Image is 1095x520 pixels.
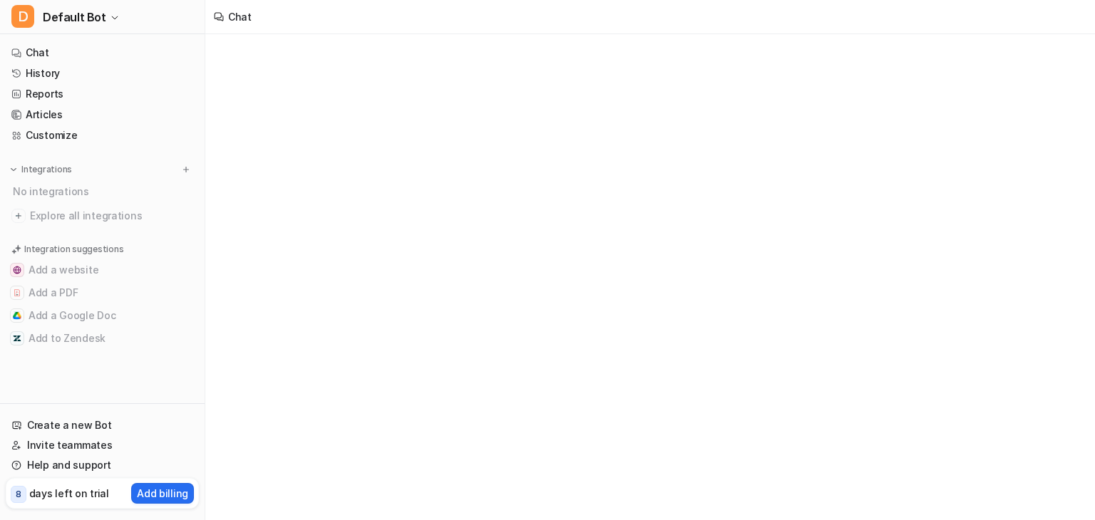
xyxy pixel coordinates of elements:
[6,63,199,83] a: History
[30,204,193,227] span: Explore all integrations
[13,334,21,343] img: Add to Zendesk
[13,288,21,297] img: Add a PDF
[21,164,72,175] p: Integrations
[6,43,199,63] a: Chat
[181,165,191,175] img: menu_add.svg
[13,266,21,274] img: Add a website
[16,488,21,501] p: 8
[137,486,188,501] p: Add billing
[6,259,199,281] button: Add a websiteAdd a website
[11,209,26,223] img: explore all integrations
[9,165,19,175] img: expand menu
[6,304,199,327] button: Add a Google DocAdd a Google Doc
[6,281,199,304] button: Add a PDFAdd a PDF
[43,7,106,27] span: Default Bot
[6,327,199,350] button: Add to ZendeskAdd to Zendesk
[6,84,199,104] a: Reports
[6,415,199,435] a: Create a new Bot
[6,206,199,226] a: Explore all integrations
[24,243,123,256] p: Integration suggestions
[13,311,21,320] img: Add a Google Doc
[6,435,199,455] a: Invite teammates
[29,486,109,501] p: days left on trial
[6,125,199,145] a: Customize
[6,455,199,475] a: Help and support
[131,483,194,504] button: Add billing
[6,105,199,125] a: Articles
[6,162,76,177] button: Integrations
[228,9,252,24] div: Chat
[11,5,34,28] span: D
[9,180,199,203] div: No integrations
